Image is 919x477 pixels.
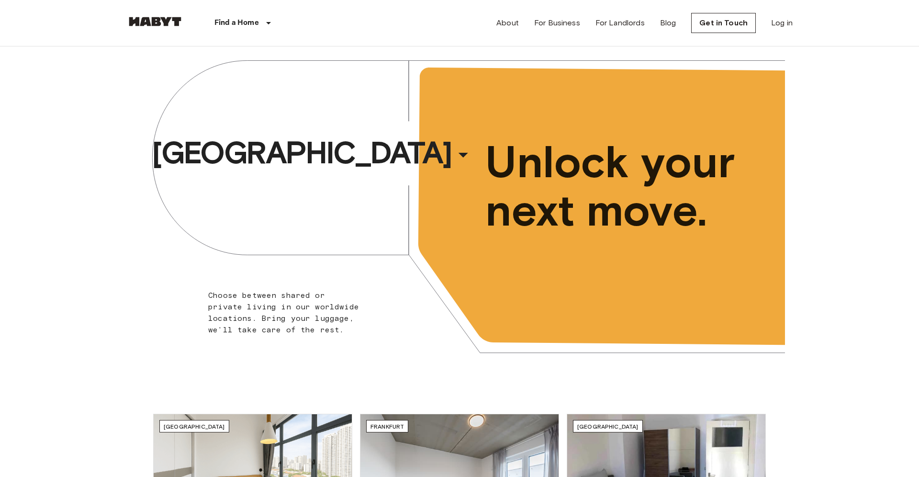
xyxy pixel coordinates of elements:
span: Frankfurt [370,423,404,430]
a: About [496,17,519,29]
a: Blog [660,17,676,29]
a: For Business [534,17,580,29]
span: [GEOGRAPHIC_DATA] [577,423,639,430]
a: For Landlords [595,17,645,29]
span: Unlock your next move. [485,138,746,235]
span: [GEOGRAPHIC_DATA] [152,134,451,172]
span: Choose between shared or private living in our worldwide locations. Bring your luggage, we'll tak... [208,291,359,334]
span: [GEOGRAPHIC_DATA] [164,423,225,430]
p: Find a Home [214,17,259,29]
a: Log in [771,17,793,29]
button: [GEOGRAPHIC_DATA] [148,131,478,175]
a: Get in Touch [691,13,756,33]
img: Habyt [126,17,184,26]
